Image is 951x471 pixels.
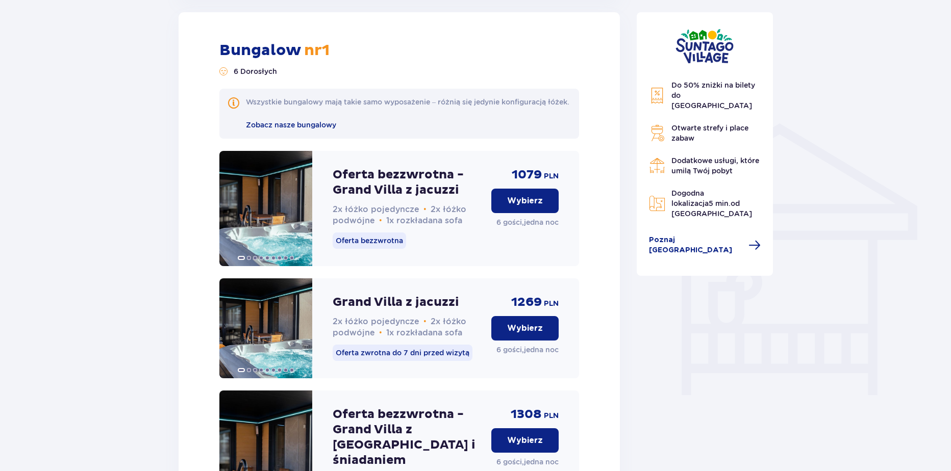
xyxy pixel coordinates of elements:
[333,317,419,326] span: 2x łóżko pojedyncze
[675,29,734,64] img: Suntago Village
[491,316,559,341] button: Wybierz
[246,119,336,130] a: Zobacz nasze bungalowy
[219,67,228,75] img: Liczba gości
[511,407,542,422] p: 1308
[333,295,459,310] p: Grand Villa z jacuzzi
[491,189,559,213] button: Wybierz
[234,66,277,76] p: 6 Dorosłych
[671,189,752,218] span: Dogodna lokalizacja od [GEOGRAPHIC_DATA]
[544,411,559,421] p: PLN
[649,125,665,141] img: Grill Icon
[333,167,483,198] p: Oferta bezzwrotna - Grand Villa z jacuzzi
[496,217,559,227] p: 6 gości , jedna noc
[246,97,569,107] div: Wszystkie bungalowy mają takie samo wyposażenie – różnią się jedynie konfiguracją łóżek.
[511,295,542,310] p: 1269
[649,195,665,212] img: Map Icon
[649,235,743,255] span: Poznaj [GEOGRAPHIC_DATA]
[379,216,382,226] span: •
[386,328,462,337] span: 1x rozkładana sofa
[219,278,312,378] img: Grand Villa z jacuzzi
[301,41,330,60] span: nr 1
[496,345,559,355] p: 6 gości , jedna noc
[649,235,761,255] a: Poznaj [GEOGRAPHIC_DATA]
[379,328,382,338] span: •
[423,317,427,327] span: •
[246,121,336,129] span: Zobacz nasze bungalowy
[423,204,427,215] span: •
[507,195,543,206] p: Wybierz
[507,435,543,446] p: Wybierz
[544,299,559,309] p: PLN
[507,323,543,334] p: Wybierz
[219,41,330,60] p: Bungalow
[544,171,559,181] p: PLN
[386,216,462,225] span: 1x rozkładana sofa
[333,232,406,249] p: Oferta bezzwrotna
[491,428,559,453] button: Wybierz
[671,124,748,142] span: Otwarte strefy i place zabaw
[219,151,312,266] img: Oferta bezzwrotna - Grand Villa z jacuzzi
[649,158,665,174] img: Restaurant Icon
[512,167,542,182] p: 1079
[671,156,759,175] span: Dodatkowe usługi, które umilą Twój pobyt
[709,199,731,207] span: 5 min.
[333,204,419,214] span: 2x łóżko pojedyncze
[496,457,559,467] p: 6 gości , jedna noc
[649,87,665,104] img: Discount Icon
[671,81,755,110] span: Do 50% zniżki na bilety do [GEOGRAPHIC_DATA]
[333,407,483,468] p: Oferta bezzwrotna - Grand Villa z [GEOGRAPHIC_DATA] i śniadaniem
[333,345,472,361] p: Oferta zwrotna do 7 dni przed wizytą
